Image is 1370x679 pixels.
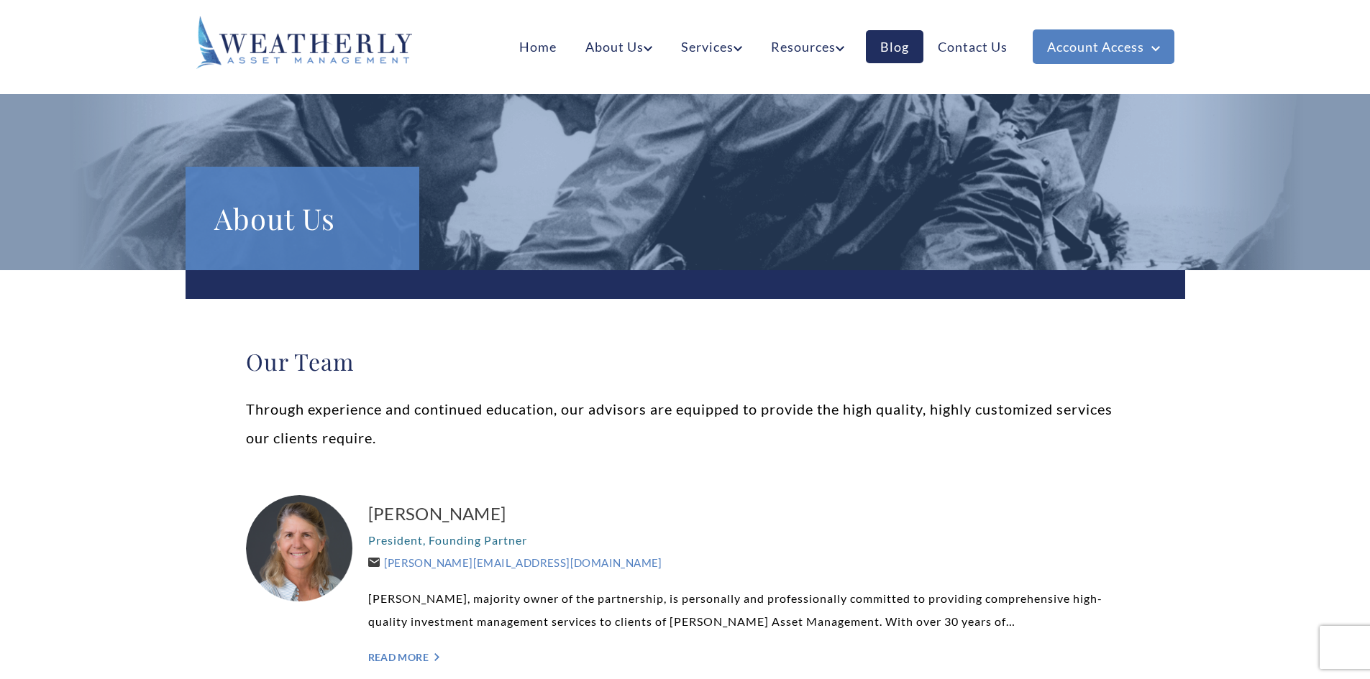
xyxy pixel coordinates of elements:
[246,394,1125,452] p: Through experience and continued education, our advisors are equipped to provide the high quality...
[368,651,1125,663] a: Read More ">
[368,587,1125,633] p: [PERSON_NAME], majority owner of the partnership, is personally and professionally committed to p...
[368,529,1125,552] p: President, Founding Partner
[246,347,1125,376] h2: Our Team
[368,556,662,569] a: [PERSON_NAME][EMAIL_ADDRESS][DOMAIN_NAME]
[1033,29,1174,64] a: Account Access
[923,30,1022,63] a: Contact Us
[571,30,667,63] a: About Us
[196,16,412,69] img: Weatherly
[757,30,859,63] a: Resources
[214,195,391,241] h1: About Us
[667,30,757,63] a: Services
[368,502,1125,525] a: [PERSON_NAME]
[505,30,571,63] a: Home
[866,30,923,63] a: Blog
